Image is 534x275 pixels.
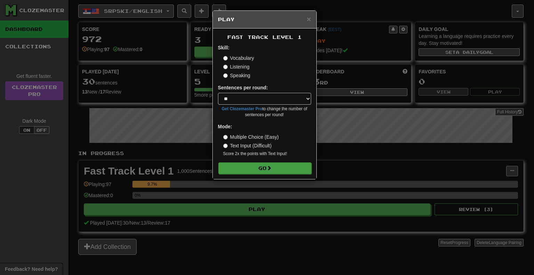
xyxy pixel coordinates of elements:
label: Text Input (Difficult) [223,142,272,149]
input: Listening [223,65,228,69]
small: to change the number of sentences per round! [218,106,311,118]
strong: Mode: [218,124,232,129]
input: Multiple Choice (Easy) [223,135,228,139]
span: Fast Track Level 1 [227,34,302,40]
input: Text Input (Difficult) [223,144,228,148]
button: Go [218,162,311,174]
strong: Skill: [218,45,229,50]
h5: Play [218,16,311,23]
label: Speaking [223,72,250,79]
label: Listening [223,63,250,70]
input: Vocabulary [223,56,228,60]
button: Close [307,15,311,23]
label: Multiple Choice (Easy) [223,134,279,140]
label: Vocabulary [223,55,254,62]
span: × [307,15,311,23]
small: Score 2x the points with Text Input ! [223,151,311,157]
label: Sentences per round: [218,84,268,91]
input: Speaking [223,73,228,78]
a: Get Clozemaster Pro [222,106,262,111]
